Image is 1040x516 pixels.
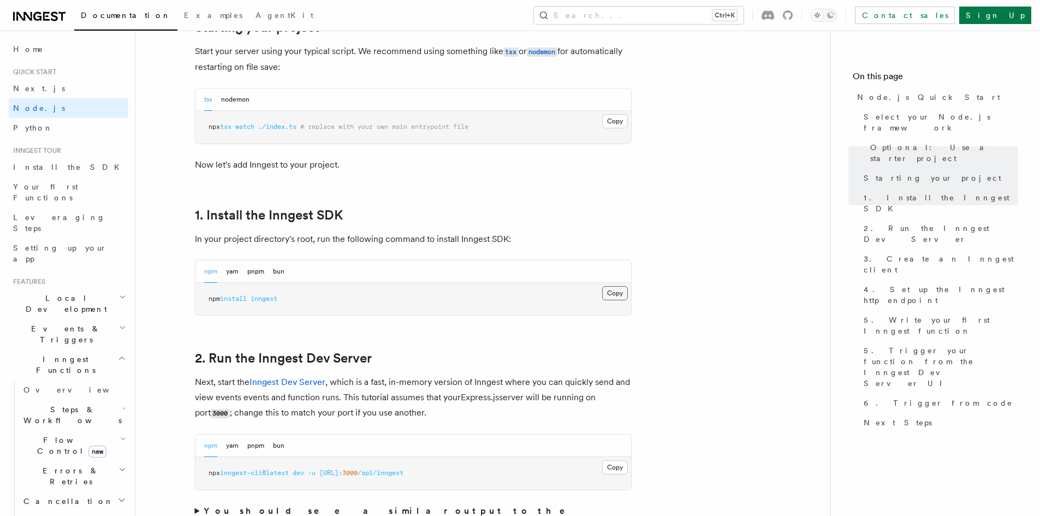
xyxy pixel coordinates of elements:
[19,435,120,456] span: Flow Control
[859,393,1018,413] a: 6. Trigger from code
[19,380,128,400] a: Overview
[503,48,519,57] code: tsx
[195,207,343,223] a: 1. Install the Inngest SDK
[853,87,1018,107] a: Node.js Quick Start
[13,213,105,233] span: Leveraging Steps
[308,469,316,477] span: -u
[258,123,296,131] span: ./index.ts
[864,284,1018,306] span: 4. Set up the Inngest http endpoint
[859,280,1018,310] a: 4. Set up the Inngest http endpoint
[9,39,128,59] a: Home
[864,398,1013,408] span: 6. Trigger from code
[527,48,557,57] code: nodemon
[23,385,136,394] span: Overview
[9,68,56,76] span: Quick start
[9,177,128,207] a: Your first Functions
[864,173,1001,183] span: Starting your project
[13,244,107,263] span: Setting up your app
[19,465,118,487] span: Errors & Retries
[19,496,114,507] span: Cancellation
[19,400,128,430] button: Steps & Workflows
[195,351,372,366] a: 2. Run the Inngest Dev Server
[247,260,264,283] button: pnpm
[864,111,1018,133] span: Select your Node.js framework
[866,138,1018,168] a: Optional: Use a starter project
[226,435,239,457] button: yarn
[19,430,128,461] button: Flow Controlnew
[527,46,557,56] a: nodemon
[19,404,122,426] span: Steps & Workflows
[9,79,128,98] a: Next.js
[534,7,744,24] button: Search...Ctrl+K
[184,11,242,20] span: Examples
[9,118,128,138] a: Python
[220,123,231,131] span: tsx
[859,341,1018,393] a: 5. Trigger your function from the Inngest Dev Server UI
[209,469,220,477] span: npx
[13,182,78,202] span: Your first Functions
[503,46,519,56] a: tsx
[273,260,284,283] button: bun
[9,277,45,286] span: Features
[195,232,632,247] p: In your project directory's root, run the following command to install Inngest SDK:
[13,84,65,93] span: Next.js
[811,9,837,22] button: Toggle dark mode
[13,163,126,171] span: Install the SDK
[853,70,1018,87] h4: On this page
[19,491,128,511] button: Cancellation
[251,295,277,303] span: inngest
[602,114,628,128] button: Copy
[293,469,304,477] span: dev
[209,123,220,131] span: npx
[859,413,1018,432] a: Next Steps
[9,157,128,177] a: Install the SDK
[273,435,284,457] button: bun
[220,469,289,477] span: inngest-cli@latest
[859,310,1018,341] a: 5. Write your first Inngest function
[712,10,737,21] kbd: Ctrl+K
[864,253,1018,275] span: 3. Create an Inngest client
[209,295,220,303] span: npm
[220,295,247,303] span: install
[9,98,128,118] a: Node.js
[602,286,628,300] button: Copy
[342,469,358,477] span: 3000
[249,377,325,387] a: Inngest Dev Server
[211,409,230,418] code: 3000
[9,319,128,349] button: Events & Triggers
[247,435,264,457] button: pnpm
[319,469,342,477] span: [URL]:
[9,207,128,238] a: Leveraging Steps
[9,354,118,376] span: Inngest Functions
[74,3,177,31] a: Documentation
[221,88,249,111] button: nodemon
[9,293,119,315] span: Local Development
[13,44,44,55] span: Home
[855,7,955,24] a: Contact sales
[864,417,932,428] span: Next Steps
[300,123,468,131] span: # replace with your own main entrypoint file
[177,3,249,29] a: Examples
[204,435,217,457] button: npm
[358,469,403,477] span: /api/inngest
[204,88,212,111] button: tsx
[602,460,628,475] button: Copy
[19,461,128,491] button: Errors & Retries
[195,157,632,173] p: Now let's add Inngest to your project.
[235,123,254,131] span: watch
[255,11,313,20] span: AgentKit
[859,218,1018,249] a: 2. Run the Inngest Dev Server
[859,168,1018,188] a: Starting your project
[195,375,632,421] p: Next, start the , which is a fast, in-memory version of Inngest where you can quickly send and vi...
[195,44,632,75] p: Start your server using your typical script. We recommend using something like or for automatical...
[81,11,171,20] span: Documentation
[859,249,1018,280] a: 3. Create an Inngest client
[9,323,119,345] span: Events & Triggers
[9,146,61,155] span: Inngest tour
[13,123,53,132] span: Python
[870,142,1018,164] span: Optional: Use a starter project
[857,92,1000,103] span: Node.js Quick Start
[204,260,217,283] button: npm
[864,223,1018,245] span: 2. Run the Inngest Dev Server
[959,7,1031,24] a: Sign Up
